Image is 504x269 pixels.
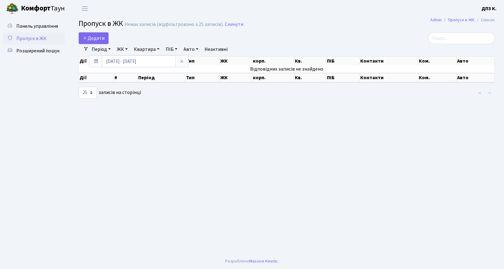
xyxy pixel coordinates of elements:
a: Додати [79,32,109,44]
span: Розширений пошук [16,47,60,54]
th: Ком. [418,73,456,82]
span: Пропуск в ЖК [79,18,123,29]
th: корп. [252,73,294,82]
a: ПІБ [163,44,180,55]
span: Пропуск в ЖК [16,35,47,42]
a: Massive Kinetic [249,258,278,264]
th: Дії [79,57,114,65]
input: Пошук... [428,32,495,44]
th: Тип [185,57,220,65]
span: Додати [83,35,105,42]
a: Панель управління [3,20,65,32]
th: Контакти [360,57,418,65]
a: Admin [430,17,442,23]
th: ПІБ [326,73,360,82]
a: ДП3 К. [481,5,497,12]
th: ПІБ [326,57,360,65]
td: Відповідних записів не знайдено [79,65,495,73]
th: Кв. [294,57,326,65]
span: Таун [21,3,65,14]
a: Авто [181,44,201,55]
th: корп. [252,57,294,65]
a: ЖК [114,44,130,55]
button: Переключити навігацію [77,3,93,14]
th: # [114,73,138,82]
th: Період [138,73,186,82]
th: ЖК [220,73,252,82]
a: Пропуск в ЖК [448,17,474,23]
th: Контакти [360,73,418,82]
th: Ком. [418,57,456,65]
img: logo.png [6,2,19,15]
a: Скинути [225,22,243,27]
a: Період [89,44,113,55]
th: Авто [456,57,495,65]
a: Квартира [131,44,162,55]
div: Розроблено . [225,258,279,265]
th: Дії [79,73,114,82]
a: Розширений пошук [3,45,65,57]
label: записів на сторінці [79,87,141,99]
a: Пропуск в ЖК [3,32,65,45]
th: Авто [456,73,495,82]
li: Список [474,17,495,23]
a: Неактивні [202,44,230,55]
div: Немає записів (відфільтровано з 25 записів). [125,22,224,27]
th: Кв. [294,73,326,82]
span: Панель управління [16,23,58,30]
select: записів на сторінці [79,87,97,99]
th: ЖК [220,57,252,65]
nav: breadcrumb [421,14,504,26]
th: Тип [185,73,220,82]
b: Комфорт [21,3,51,13]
